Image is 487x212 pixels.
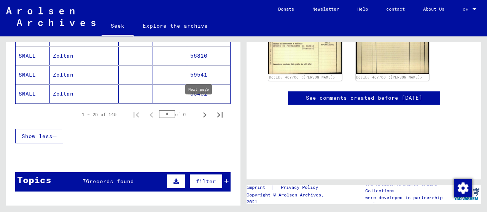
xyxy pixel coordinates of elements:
button: Show less [15,129,63,143]
font: filter [196,178,216,185]
a: DocID: 467706 ([PERSON_NAME]) [356,75,422,79]
font: About Us [423,6,444,12]
font: 76 [83,178,89,185]
font: | [271,184,275,191]
font: Help [357,6,368,12]
font: SMALL [19,52,36,59]
font: See comments created before [DATE] [306,94,422,101]
font: Zoltan [53,52,73,59]
button: Previous page [144,107,159,122]
font: SMALL [19,71,36,78]
font: imprint [247,184,265,190]
font: Topics [17,174,51,185]
a: imprint [247,184,271,192]
font: Explore the archive [143,22,208,29]
font: were developed in partnership with [365,195,442,207]
font: Copyright © Arolsen Archives, 2021 [247,192,324,204]
a: Privacy Policy [275,184,327,192]
font: 1 – 25 of 145 [82,111,116,117]
img: yv_logo.png [452,185,481,204]
button: First page [129,107,144,122]
font: Privacy Policy [281,184,318,190]
img: Arolsen_neg.svg [6,7,95,26]
a: DocID: 467706 ([PERSON_NAME]) [269,75,335,79]
a: See comments created before [DATE] [306,94,422,102]
button: Next page [197,107,212,122]
font: SMALL [19,90,36,97]
font: Donate [278,6,294,12]
font: 56820 [190,52,207,59]
font: contact [386,6,405,12]
font: Show less [22,133,53,140]
font: DE [463,6,468,12]
font: Zoltan [53,71,73,78]
font: 59541 [190,71,207,78]
font: records found [89,178,134,185]
font: Seek [111,22,124,29]
a: Seek [102,17,134,36]
button: Last page [212,107,228,122]
font: Zoltan [53,90,73,97]
img: Change consent [454,179,472,197]
a: Explore the archive [134,17,217,35]
font: of 6 [175,111,186,117]
font: Newsletter [312,6,339,12]
button: filter [189,174,223,188]
font: 66492 [190,90,207,97]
